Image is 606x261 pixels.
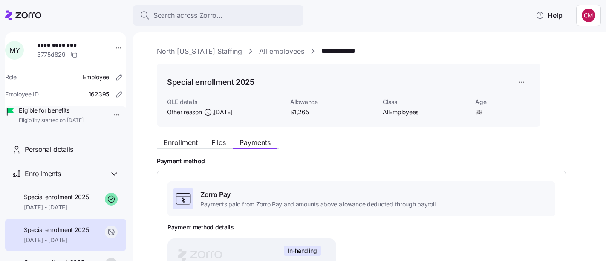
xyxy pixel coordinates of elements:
span: Role [5,73,17,81]
span: Employee ID [5,90,39,99]
span: Eligibility started on [DATE] [19,117,84,124]
span: Eligible for benefits [19,106,84,115]
span: Special enrollment 2025 [24,193,89,201]
span: Files [211,139,226,146]
span: Help [536,10,563,20]
span: QLE details [167,98,283,106]
span: AllEmployees [383,108,468,116]
span: Zorro Pay [200,189,435,200]
span: Other reason , [167,108,233,116]
span: Class [383,98,468,106]
button: Help [529,7,569,24]
button: Search across Zorro... [133,5,303,26]
span: [DATE] [214,108,232,116]
span: Personal details [25,144,73,155]
span: Search across Zorro... [153,10,222,21]
span: 162395 [89,90,109,99]
span: [DATE] - [DATE] [24,203,89,212]
a: All employees [259,46,304,57]
span: Payments [240,139,271,146]
span: Employee [83,73,109,81]
h1: Special enrollment 2025 [167,77,254,87]
span: 3775d829 [37,50,66,59]
span: Special enrollment 2025 [24,226,89,234]
span: In-handling [288,247,317,255]
span: Enrollment [164,139,198,146]
span: Payments paid from Zorro Pay and amounts above allowance deducted through payroll [200,200,435,209]
span: 38 [475,108,530,116]
span: $1,265 [290,108,376,116]
span: Allowance [290,98,376,106]
h3: Payment method details [167,223,234,232]
span: Enrollments [25,168,61,179]
img: c76f7742dad050c3772ef460a101715e [582,9,595,22]
span: [DATE] - [DATE] [24,236,89,244]
span: M Y [9,47,20,54]
h2: Payment method [157,157,594,165]
span: Age [475,98,530,106]
a: North [US_STATE] Staffing [157,46,242,57]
